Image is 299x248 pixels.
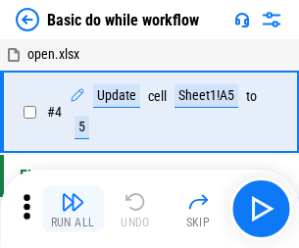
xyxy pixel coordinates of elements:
span: # 4 [47,104,62,120]
button: Skip [167,185,229,232]
div: Sheet1!A5 [174,84,238,108]
div: cell [148,89,167,104]
img: Back [16,8,39,31]
span: open.xlsx [27,46,79,62]
div: Skip [186,217,211,228]
div: Basic do while workflow [47,11,199,29]
div: 5 [75,116,89,139]
img: Main button [245,193,276,224]
img: Support [234,12,250,27]
img: Run All [61,190,84,214]
div: Update [93,84,140,108]
img: Settings menu [260,8,283,31]
img: Skip [186,190,210,214]
button: Run All [41,185,104,232]
div: Run All [51,217,95,228]
div: to [246,89,257,104]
